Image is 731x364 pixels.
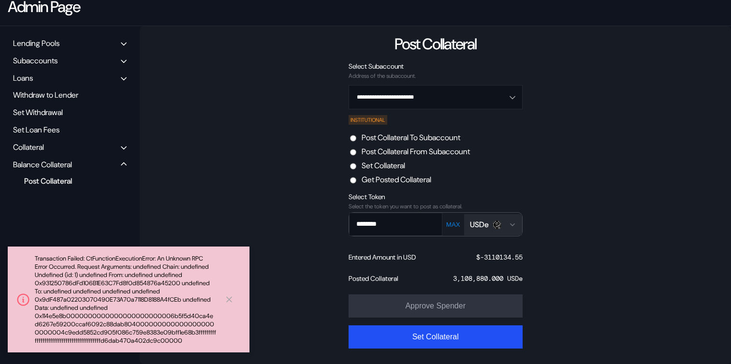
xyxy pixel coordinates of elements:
div: Collateral [13,142,44,152]
div: Post Collateral [19,175,114,188]
button: Open menu for selecting token for payment [464,214,522,235]
div: Set Withdrawal [10,105,130,120]
button: Approve Spender [349,294,523,318]
div: Lending Pools [13,38,59,48]
div: Select Subaccount [349,62,523,71]
div: Address of the subaccount. [349,73,523,79]
div: INSTITUTIONAL [349,115,388,125]
div: Transaction Failed: CtFunctionExecutionError: An Unknown RPC Error Occurred. Request Arguments: u... [35,254,217,345]
div: Select the token you want to post as collateral. [349,203,523,210]
div: $ -3110134.55 [476,253,523,262]
div: Balance Collateral [13,160,72,170]
button: Open menu [349,85,523,109]
div: Select Token [349,192,523,201]
div: Set Loan Fees [10,122,130,137]
button: MAX [443,220,463,229]
label: Set Collateral [362,160,405,171]
div: Entered Amount in USD [349,253,416,262]
div: Post Collateral [395,34,476,54]
div: 3,108,880.000 USDe [453,274,523,283]
div: Subaccounts [13,56,58,66]
div: USDe [470,219,489,230]
button: Set Collateral [349,325,523,349]
img: USDE.png [493,220,501,229]
div: Withdraw to Lender [10,87,130,102]
label: Get Posted Collateral [362,175,431,185]
label: Post Collateral From Subaccount [362,146,470,157]
div: Loans [13,73,33,83]
div: Posted Collateral [349,274,398,283]
img: svg+xml,%3c [497,223,503,229]
label: Post Collateral To Subaccount [362,132,460,143]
